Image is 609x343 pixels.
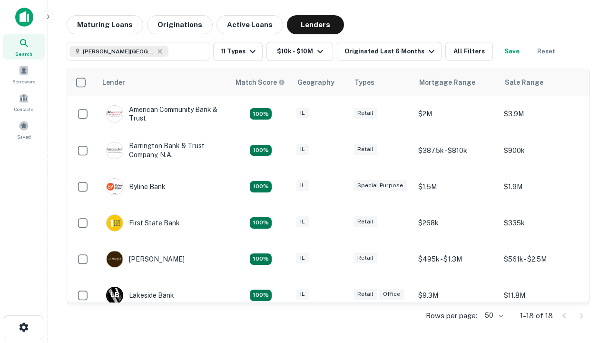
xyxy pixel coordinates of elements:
td: $335k [499,205,585,241]
td: $3.9M [499,96,585,132]
button: Save your search to get updates of matches that match your search criteria. [497,42,527,61]
td: $2M [413,96,499,132]
div: Retail [354,216,377,227]
div: Mortgage Range [419,77,475,88]
button: Maturing Loans [67,15,143,34]
div: IL [296,216,309,227]
button: All Filters [445,42,493,61]
div: IL [296,289,309,300]
img: picture [107,215,123,231]
div: IL [296,180,309,191]
a: Search [3,34,45,60]
img: picture [107,251,123,267]
button: $10k - $10M [266,42,333,61]
span: Search [15,50,32,58]
div: First State Bank [106,214,180,232]
div: Capitalize uses an advanced AI algorithm to match your search with the best lender. The match sco... [236,77,285,88]
th: Lender [97,69,230,96]
div: Special Purpose [354,180,407,191]
div: IL [296,252,309,263]
img: capitalize-icon.png [15,8,33,27]
p: Rows per page: [426,310,477,322]
th: Geography [292,69,349,96]
img: picture [107,106,123,122]
div: Matching Properties: 2, hasApolloMatch: undefined [250,181,272,192]
div: Barrington Bank & Trust Company, N.a. [106,141,220,159]
td: $11.8M [499,277,585,313]
span: Contacts [14,105,33,113]
div: Retail [354,144,377,155]
button: Originated Last 6 Months [337,42,442,61]
div: Matching Properties: 2, hasApolloMatch: undefined [250,108,272,120]
div: Retail [354,289,377,300]
a: Saved [3,117,45,142]
p: L B [110,290,119,300]
td: $1.5M [413,169,499,205]
h6: Match Score [236,77,283,88]
td: $9.3M [413,277,499,313]
th: Mortgage Range [413,69,499,96]
img: picture [107,142,123,159]
td: $495k - $1.3M [413,241,499,277]
button: Lenders [287,15,344,34]
img: picture [107,179,123,195]
div: American Community Bank & Trust [106,105,220,122]
p: 1–18 of 18 [520,310,553,322]
a: Contacts [3,89,45,115]
td: $1.9M [499,169,585,205]
span: Borrowers [12,78,35,85]
th: Sale Range [499,69,585,96]
a: Borrowers [3,61,45,87]
div: Matching Properties: 3, hasApolloMatch: undefined [250,290,272,301]
div: Originated Last 6 Months [344,46,437,57]
td: $268k [413,205,499,241]
td: $561k - $2.5M [499,241,585,277]
div: Byline Bank [106,178,166,195]
th: Types [349,69,413,96]
div: Geography [297,77,334,88]
div: [PERSON_NAME] [106,251,185,268]
div: Lakeside Bank [106,287,174,304]
div: IL [296,144,309,155]
th: Capitalize uses an advanced AI algorithm to match your search with the best lender. The match sco... [230,69,292,96]
div: Sale Range [505,77,543,88]
iframe: Chat Widget [561,236,609,282]
div: Lender [102,77,125,88]
div: Matching Properties: 3, hasApolloMatch: undefined [250,253,272,265]
div: Retail [354,108,377,119]
div: Office [379,289,404,300]
button: Originations [147,15,213,34]
div: IL [296,108,309,119]
div: 50 [481,309,505,323]
button: Reset [531,42,561,61]
div: Retail [354,252,377,263]
td: $900k [499,132,585,168]
div: Types [354,77,374,88]
button: 11 Types [213,42,263,61]
div: Matching Properties: 2, hasApolloMatch: undefined [250,217,272,229]
span: Saved [17,133,31,141]
td: $387.5k - $810k [413,132,499,168]
button: Active Loans [216,15,283,34]
div: Matching Properties: 3, hasApolloMatch: undefined [250,145,272,156]
span: [PERSON_NAME][GEOGRAPHIC_DATA], [GEOGRAPHIC_DATA] [83,47,154,56]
